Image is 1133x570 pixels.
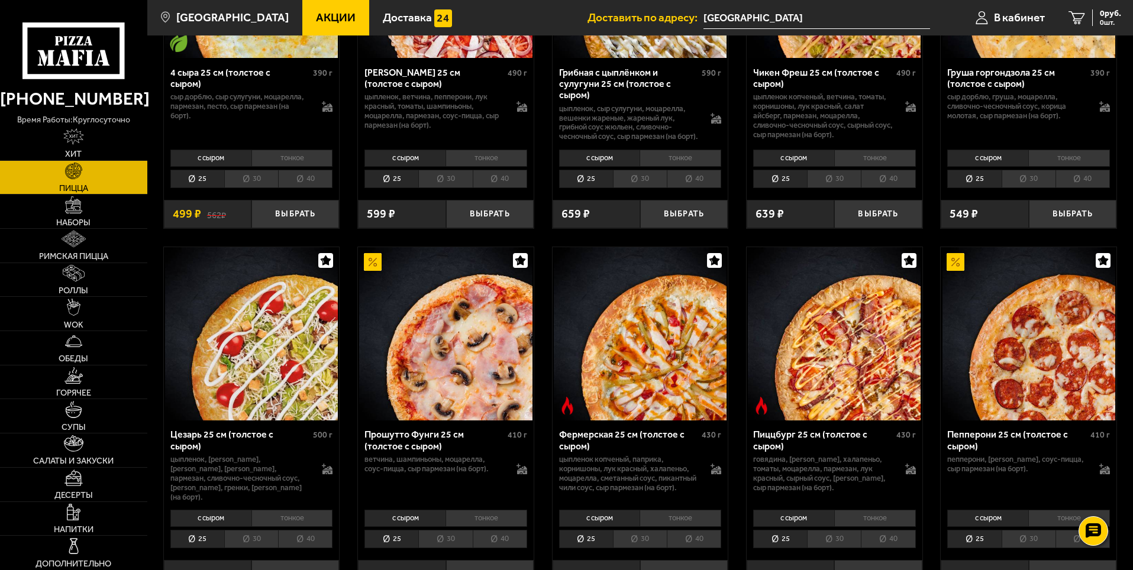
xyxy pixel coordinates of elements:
[64,320,83,329] span: WOK
[559,397,576,414] img: Острое блюдо
[561,208,590,220] span: 659 ₽
[559,455,699,493] p: цыпленок копченый, паприка, корнишоны, лук красный, халапеньо, моцарелла, сметанный соус, пикантн...
[702,430,721,440] span: 430 г
[753,67,893,89] div: Чикен Фреш 25 см (толстое с сыром)
[359,247,532,420] img: Прошутто Фунги 25 см (толстое с сыром)
[947,253,964,271] img: Акционный
[251,150,333,166] li: тонкое
[834,510,916,526] li: тонкое
[756,208,784,220] span: 639 ₽
[1100,19,1121,26] span: 0 шт.
[56,388,91,397] span: Горячее
[807,170,861,188] li: 30
[1028,510,1110,526] li: тонкое
[170,170,224,188] li: 25
[702,68,721,78] span: 590 г
[559,530,613,548] li: 25
[667,170,721,188] li: 40
[861,530,915,548] li: 40
[942,247,1115,420] img: Пепперони 25 см (толстое с сыром)
[1028,150,1110,166] li: тонкое
[446,150,527,166] li: тонкое
[65,150,82,158] span: Хит
[947,510,1028,526] li: с сыром
[39,252,108,260] span: Римская пицца
[640,200,728,229] button: Выбрать
[170,530,224,548] li: 25
[753,92,893,140] p: цыпленок копченый, ветчина, томаты, корнишоны, лук красный, салат айсберг, пармезан, моцарелла, с...
[559,170,613,188] li: 25
[747,247,922,420] a: Острое блюдоПиццбург 25 см (толстое с сыром)
[559,104,699,142] p: цыпленок, сыр сулугуни, моцарелла, вешенки жареные, жареный лук, грибной соус Жюльен, сливочно-че...
[1002,170,1055,188] li: 30
[753,170,807,188] li: 25
[1002,530,1055,548] li: 30
[364,429,505,451] div: Прошутто Фунги 25 см (толстое с сыром)
[446,200,534,229] button: Выбрать
[170,150,251,166] li: с сыром
[947,170,1001,188] li: 25
[753,455,893,493] p: говядина, [PERSON_NAME], халапеньо, томаты, моцарелла, пармезан, лук красный, сырный соус, [PERSO...
[316,12,356,23] span: Акции
[703,7,930,29] input: Ваш адрес доставки
[753,429,893,451] div: Пиццбург 25 см (толстое с сыром)
[1100,9,1121,18] span: 0 руб.
[559,510,640,526] li: с сыром
[383,12,432,23] span: Доставка
[62,423,86,431] span: Супы
[170,34,188,52] img: Вегетарианское блюдо
[703,7,930,29] span: Санкт-Петербург, Россия
[1090,430,1110,440] span: 410 г
[364,530,418,548] li: 25
[367,208,395,220] span: 599 ₽
[553,247,728,420] a: Острое блюдоФермерская 25 см (толстое с сыром)
[358,247,534,420] a: АкционныйПрошутто Фунги 25 см (толстое с сыром)
[54,525,93,533] span: Напитки
[753,397,770,414] img: Острое блюдо
[947,455,1087,474] p: пепперони, [PERSON_NAME], соус-пицца, сыр пармезан (на борт).
[947,530,1001,548] li: 25
[364,67,505,89] div: [PERSON_NAME] 25 см (толстое с сыром)
[588,12,703,23] span: Доставить по адресу:
[33,456,114,465] span: Салаты и закуски
[947,429,1087,451] div: Пепперони 25 см (толстое с сыром)
[559,429,699,451] div: Фермерская 25 см (толстое с сыром)
[170,455,311,502] p: цыпленок, [PERSON_NAME], [PERSON_NAME], [PERSON_NAME], пармезан, сливочно-чесночный соус, [PERSON...
[278,530,333,548] li: 40
[640,150,721,166] li: тонкое
[170,92,311,121] p: сыр дорблю, сыр сулугуни, моцарелла, пармезан, песто, сыр пармезан (на борт).
[170,429,311,451] div: Цезарь 25 см (толстое с сыром)
[861,170,915,188] li: 40
[753,530,807,548] li: 25
[1090,68,1110,78] span: 390 г
[1055,170,1110,188] li: 40
[313,68,333,78] span: 390 г
[313,430,333,440] span: 500 г
[251,510,333,526] li: тонкое
[173,208,201,220] span: 499 ₽
[364,92,505,130] p: цыпленок, ветчина, пепперони, лук красный, томаты, шампиньоны, моцарелла, пармезан, соус-пицца, с...
[364,510,446,526] li: с сыром
[947,92,1087,121] p: сыр дорблю, груша, моцарелла, сливочно-чесночный соус, корица молотая, сыр пармезан (на борт).
[434,9,452,27] img: 15daf4d41897b9f0e9f617042186c801.svg
[896,68,916,78] span: 490 г
[278,170,333,188] li: 40
[59,184,88,192] span: Пицца
[418,170,472,188] li: 30
[418,530,472,548] li: 30
[165,247,338,420] img: Цезарь 25 см (толстое с сыром)
[896,430,916,440] span: 430 г
[508,430,527,440] span: 410 г
[207,208,226,220] s: 562 ₽
[640,510,721,526] li: тонкое
[941,247,1116,420] a: АкционныйПепперони 25 см (толстое с сыром)
[224,530,278,548] li: 30
[950,208,978,220] span: 549 ₽
[554,247,727,420] img: Фермерская 25 см (толстое с сыром)
[164,247,340,420] a: Цезарь 25 см (толстое с сыром)
[251,200,339,229] button: Выбрать
[170,510,251,526] li: с сыром
[667,530,721,548] li: 40
[947,67,1087,89] div: Груша горгондзола 25 см (толстое с сыром)
[473,530,527,548] li: 40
